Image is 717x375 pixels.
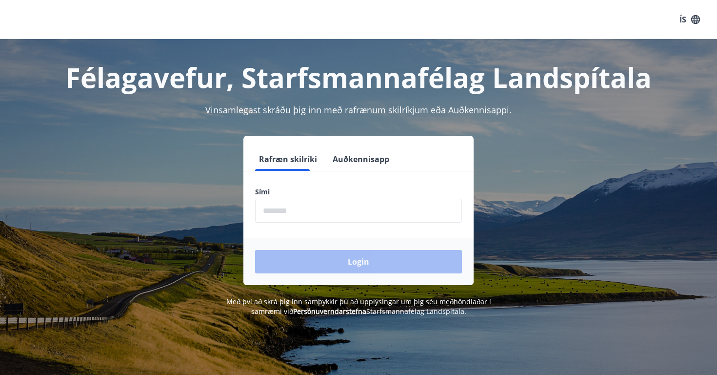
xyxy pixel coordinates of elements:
[255,147,321,171] button: Rafræn skilríki
[255,187,462,197] label: Sími
[674,11,705,28] button: ÍS
[293,307,366,316] a: Persónuverndarstefna
[205,104,512,116] span: Vinsamlegast skráðu þig inn með rafrænum skilríkjum eða Auðkennisappi.
[226,297,491,316] span: Með því að skrá þig inn samþykkir þú að upplýsingar um þig séu meðhöndlaðar í samræmi við Starfsm...
[19,59,698,96] h1: Félagavefur, Starfsmannafélag Landspítala
[329,147,393,171] button: Auðkennisapp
